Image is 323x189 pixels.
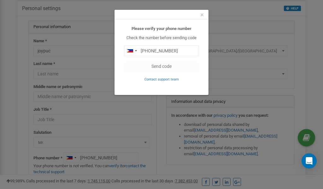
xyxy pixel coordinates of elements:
[124,46,139,56] div: Telephone country code
[144,77,179,81] a: Contact support team
[200,11,204,19] span: ×
[132,26,191,31] b: Please verify your phone number
[124,35,199,41] p: Check the number before sending code
[200,12,204,18] button: Close
[302,153,317,168] div: Open Intercom Messenger
[124,61,199,72] button: Send code
[124,45,199,56] input: 0905 123 4567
